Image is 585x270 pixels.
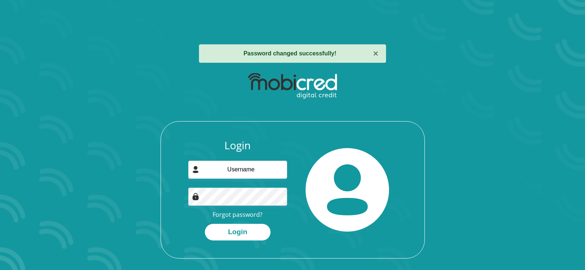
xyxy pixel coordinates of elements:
[192,166,199,173] img: user-icon image
[205,224,271,240] button: Login
[213,211,262,219] a: Forgot password?
[192,193,199,200] img: Image
[188,139,287,152] h3: Login
[188,161,287,179] input: Username
[244,50,337,57] strong: Password changed successfully!
[373,49,378,58] button: ×
[248,73,337,99] img: mobicred logo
